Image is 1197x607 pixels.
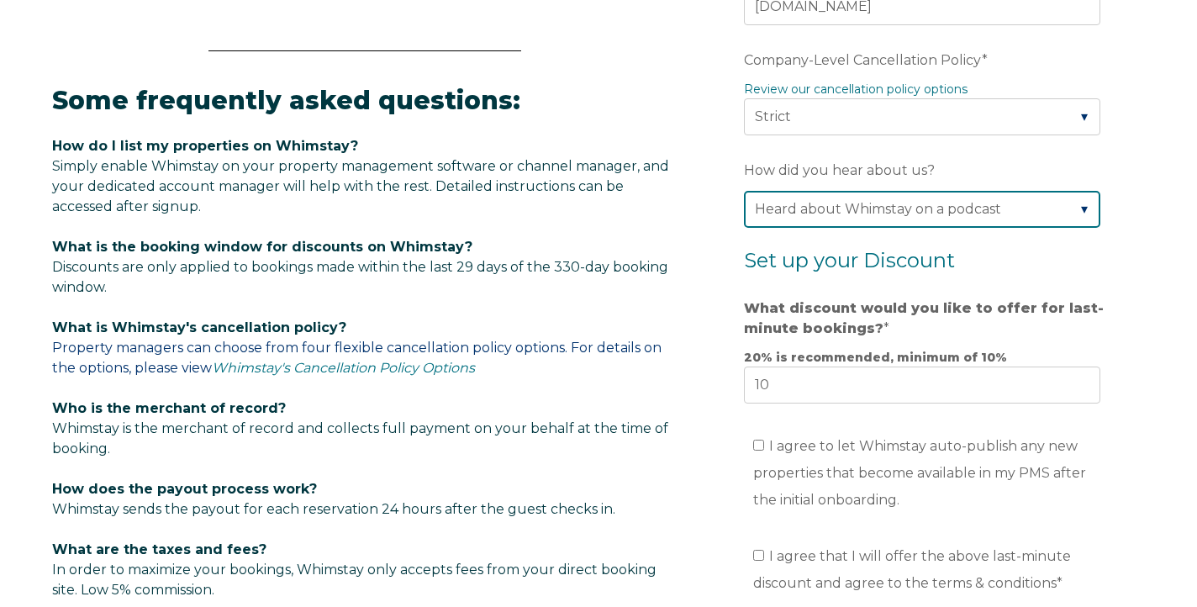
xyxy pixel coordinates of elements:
[52,400,286,416] span: Who is the merchant of record?
[52,85,520,116] span: Some frequently asked questions:
[52,158,669,214] span: Simply enable Whimstay on your property management software or channel manager, and your dedicate...
[52,319,346,335] span: What is Whimstay's cancellation policy?
[52,259,668,295] span: Discounts are only applied to bookings made within the last 29 days of the 330-day booking window.
[744,350,1007,365] strong: 20% is recommended, minimum of 10%
[753,438,1086,508] span: I agree to let Whimstay auto-publish any new properties that become available in my PMS after the...
[744,300,1104,336] strong: What discount would you like to offer for last-minute bookings?
[52,541,266,557] span: What are the taxes and fees?
[52,481,317,497] span: How does the payout process work?
[753,550,764,561] input: I agree that I will offer the above last-minute discount and agree to the terms & conditions*
[753,548,1071,591] span: I agree that I will offer the above last-minute discount and agree to the terms & conditions
[52,318,678,378] p: Property managers can choose from four flexible cancellation policy options. For details on the o...
[52,420,668,457] span: Whimstay is the merchant of record and collects full payment on your behalf at the time of booking.
[52,138,358,154] span: How do I list my properties on Whimstay?
[744,82,968,97] a: Review our cancellation policy options
[52,541,657,598] span: In order to maximize your bookings, Whimstay only accepts fees from your direct booking site. Low...
[52,501,615,517] span: Whimstay sends the payout for each reservation 24 hours after the guest checks in.
[212,360,475,376] a: Whimstay's Cancellation Policy Options
[744,157,935,183] span: How did you hear about us?
[744,248,955,272] span: Set up your Discount
[744,47,982,73] span: Company-Level Cancellation Policy
[52,239,472,255] span: What is the booking window for discounts on Whimstay?
[753,440,764,451] input: I agree to let Whimstay auto-publish any new properties that become available in my PMS after the...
